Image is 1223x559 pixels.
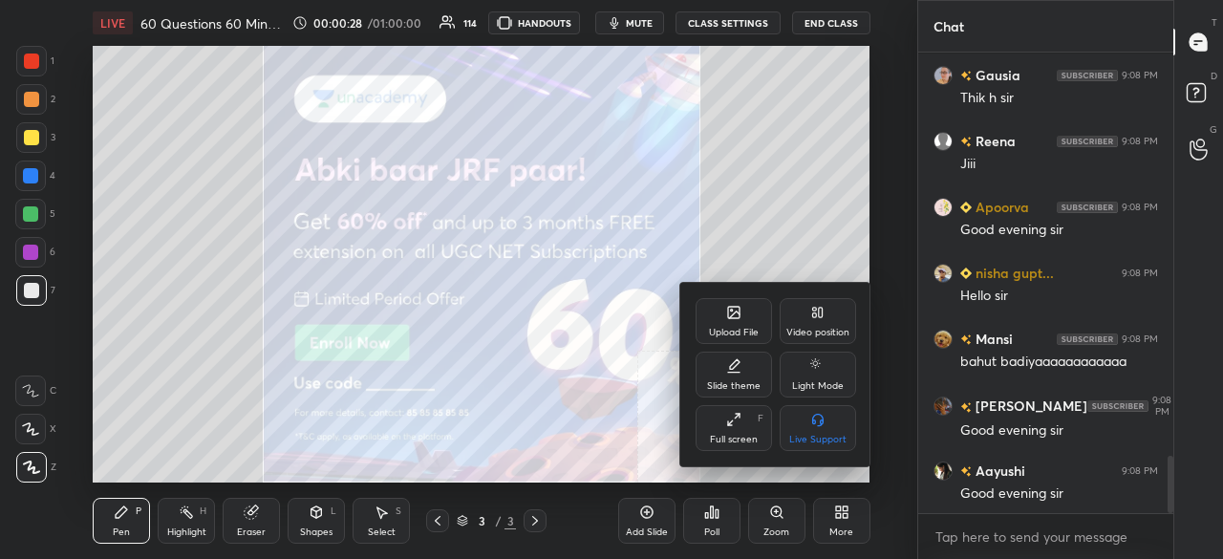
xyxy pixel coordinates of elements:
div: Full screen [710,435,758,444]
div: F [758,414,763,423]
div: Video position [786,328,849,337]
div: Upload File [709,328,759,337]
div: Live Support [789,435,847,444]
div: Slide theme [707,381,761,391]
div: Light Mode [792,381,844,391]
